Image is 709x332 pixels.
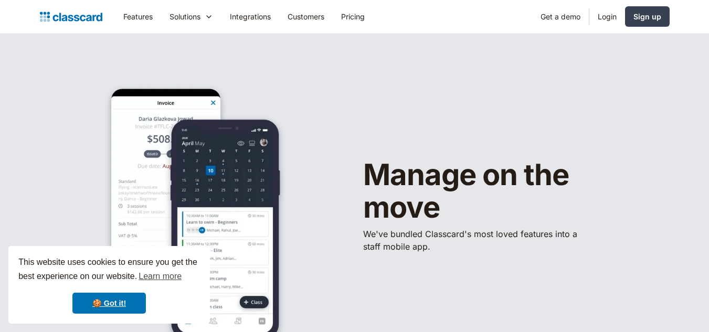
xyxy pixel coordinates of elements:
a: home [40,9,102,24]
a: Pricing [333,5,373,28]
a: Get a demo [532,5,589,28]
span: This website uses cookies to ensure you get the best experience on our website. [18,256,200,284]
a: learn more about cookies [137,269,183,284]
a: Sign up [625,6,670,27]
a: dismiss cookie message [72,293,146,314]
a: Login [589,5,625,28]
div: Solutions [161,5,221,28]
h1: Manage on the move [363,159,636,223]
p: We've bundled ​Classcard's most loved features into a staff mobile app. [363,228,584,253]
div: cookieconsent [8,246,210,324]
div: Solutions [170,11,200,22]
a: Integrations [221,5,279,28]
a: Customers [279,5,333,28]
div: Sign up [633,11,661,22]
a: Features [115,5,161,28]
